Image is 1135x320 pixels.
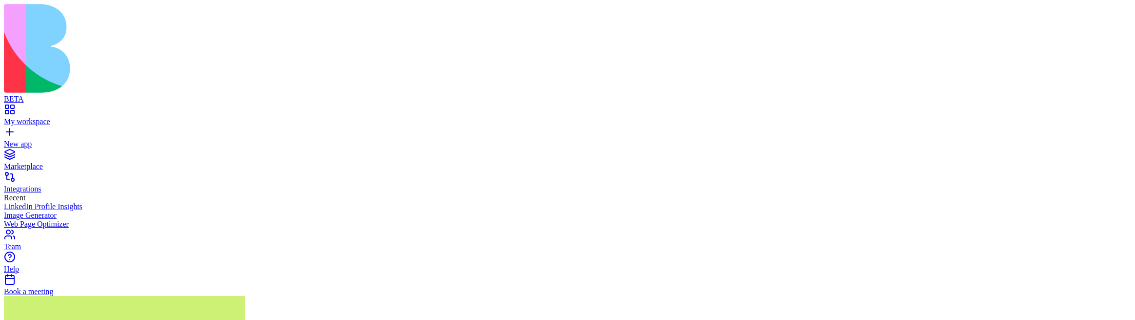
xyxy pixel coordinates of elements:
h2: What [PERSON_NAME] is up to? [12,40,135,86]
a: Image Generator [4,211,1131,220]
div: BETA [4,95,1131,104]
a: My workspace [4,108,1131,126]
div: Integrations [4,185,1131,193]
div: My workspace [4,117,1131,126]
div: New app [4,140,1131,149]
a: LinkedIn Profile Insights [4,202,1131,211]
a: New app [4,131,1131,149]
div: Book a meeting [4,287,1131,296]
a: Book a meeting [4,278,1131,296]
a: Integrations [4,176,1131,193]
a: Team [4,234,1131,251]
div: Marketplace [4,162,1131,171]
a: Help [4,256,1131,274]
div: Team [4,242,1131,251]
a: BETA [4,86,1131,104]
a: Marketplace [4,153,1131,171]
span: Recent [4,193,25,202]
div: Help [4,265,1131,274]
img: logo [4,4,396,93]
a: Web Page Optimizer [4,220,1131,229]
